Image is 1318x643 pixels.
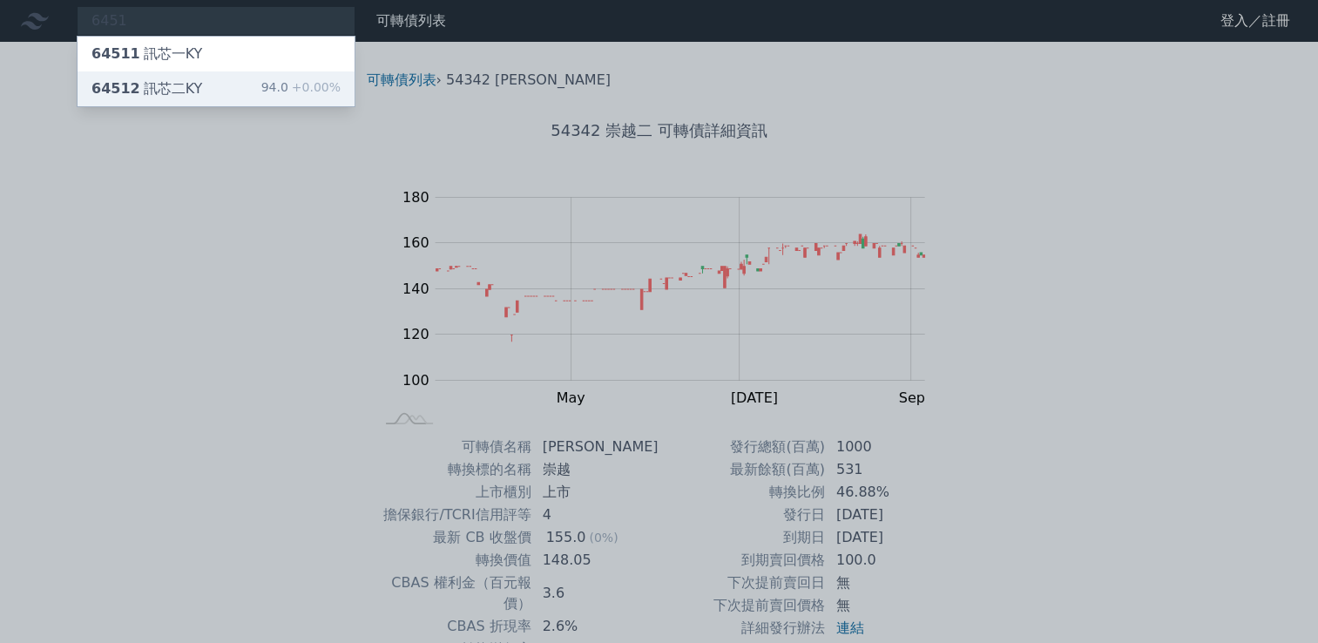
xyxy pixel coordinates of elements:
[261,78,341,99] div: 94.0
[91,78,202,99] div: 訊芯二KY
[78,37,355,71] a: 64511訊芯一KY
[288,80,341,94] span: +0.00%
[78,71,355,106] a: 64512訊芯二KY 94.0+0.00%
[91,44,202,64] div: 訊芯一KY
[91,45,140,62] span: 64511
[91,80,140,97] span: 64512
